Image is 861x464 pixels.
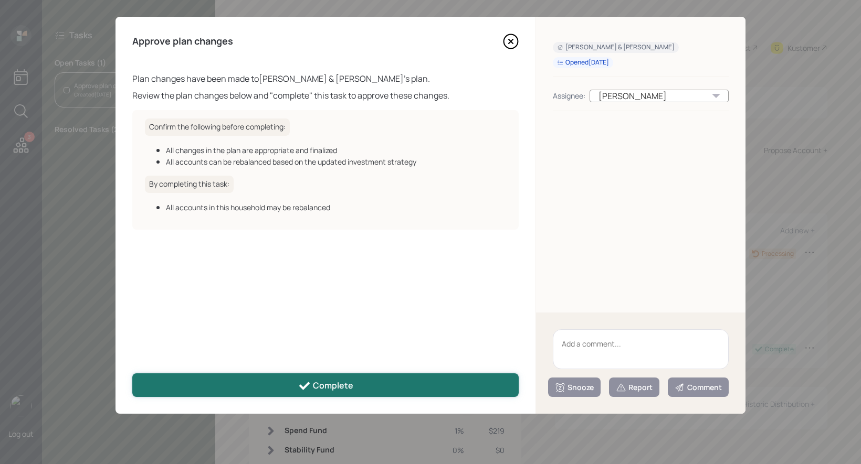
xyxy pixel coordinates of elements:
[166,202,506,213] div: All accounts in this household may be rebalanced
[132,72,519,85] div: Plan changes have been made to [PERSON_NAME] & [PERSON_NAME] 's plan.
[555,382,594,393] div: Snooze
[548,377,601,397] button: Snooze
[166,156,506,167] div: All accounts can be rebalanced based on the updated investment strategy
[557,58,609,67] div: Opened [DATE]
[590,90,729,102] div: [PERSON_NAME]
[132,373,519,397] button: Complete
[145,118,290,136] h6: Confirm the following before completing:
[145,176,234,193] h6: By completing this task:
[298,380,353,392] div: Complete
[132,36,233,47] h4: Approve plan changes
[132,89,519,102] div: Review the plan changes below and "complete" this task to approve these changes.
[557,43,675,52] div: [PERSON_NAME] & [PERSON_NAME]
[166,145,506,156] div: All changes in the plan are appropriate and finalized
[553,90,585,101] div: Assignee:
[609,377,659,397] button: Report
[668,377,729,397] button: Comment
[675,382,722,393] div: Comment
[616,382,653,393] div: Report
